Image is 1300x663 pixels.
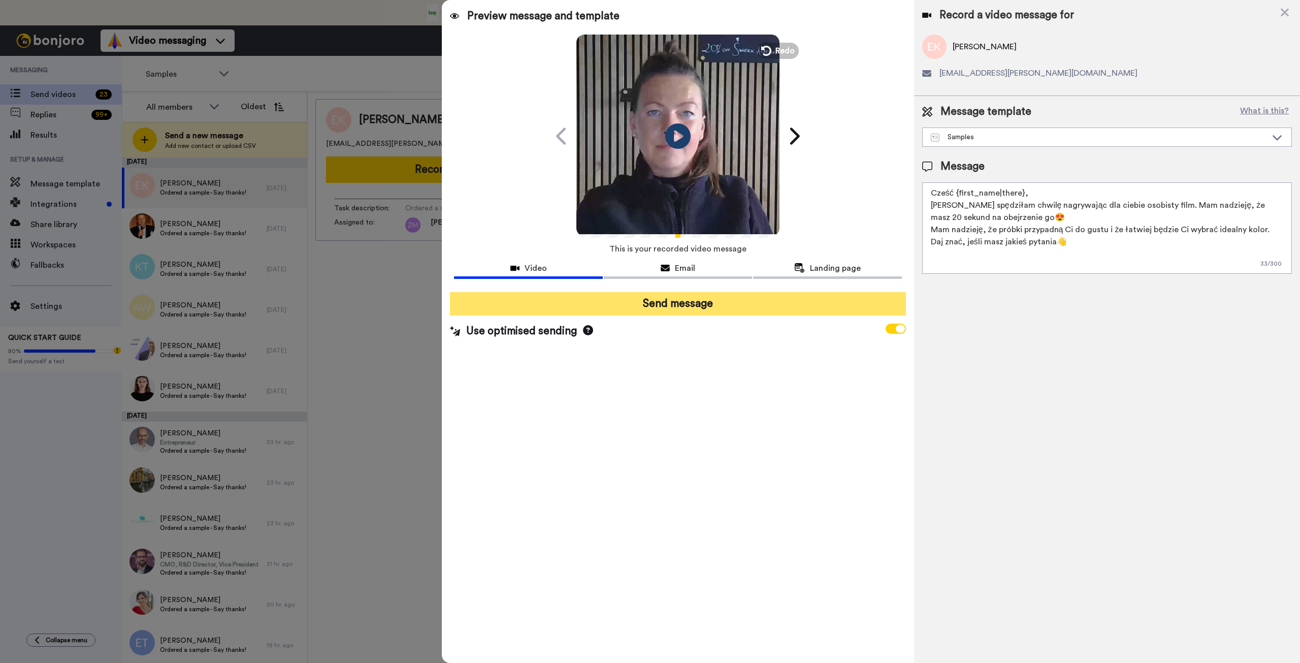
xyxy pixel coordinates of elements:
[931,132,1267,142] div: Samples
[450,292,905,315] button: Send message
[931,134,939,142] img: Message-temps.svg
[609,238,746,260] span: This is your recorded video message
[466,324,577,339] span: Use optimised sending
[940,159,985,174] span: Message
[922,182,1292,274] textarea: Cześć {first_name|there}, [PERSON_NAME] spędziłam chwilę nagrywając dla ciebie osobisty film. Mam...
[940,104,1031,119] span: Message template
[810,262,861,274] span: Landing page
[1237,104,1292,119] button: What is this?
[525,262,547,274] span: Video
[675,262,695,274] span: Email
